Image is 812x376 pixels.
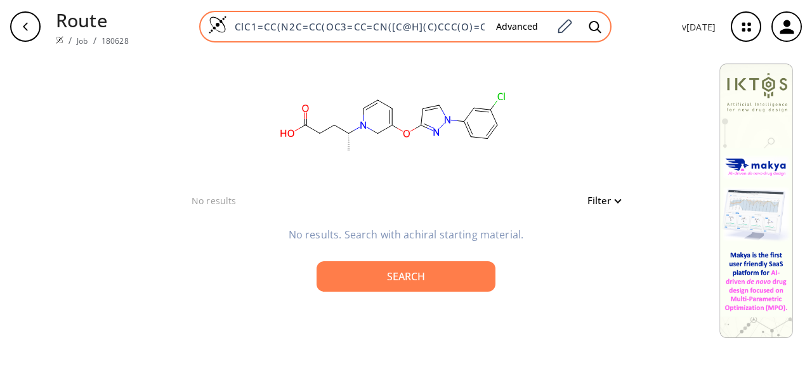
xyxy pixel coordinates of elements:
[101,36,129,46] a: 180628
[580,196,620,205] button: Filter
[317,261,495,292] button: Search
[77,36,88,46] a: Job
[93,34,96,47] li: /
[208,15,227,34] img: Logo Spaya
[719,63,793,338] img: Banner
[192,194,237,207] p: No results
[327,271,485,282] div: Search
[682,20,716,34] p: v [DATE]
[486,15,548,39] button: Advanced
[69,34,72,47] li: /
[273,227,539,242] p: No results. Search with achiral starting material.
[56,36,63,44] img: Spaya logo
[56,6,129,34] p: Route
[227,20,486,33] input: Enter SMILES
[265,53,519,193] svg: ClC1=CC(N2C=CC(OC3=CC=CN([C@H](C)CCC(O)=O)C3)=N2)=CC=C1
